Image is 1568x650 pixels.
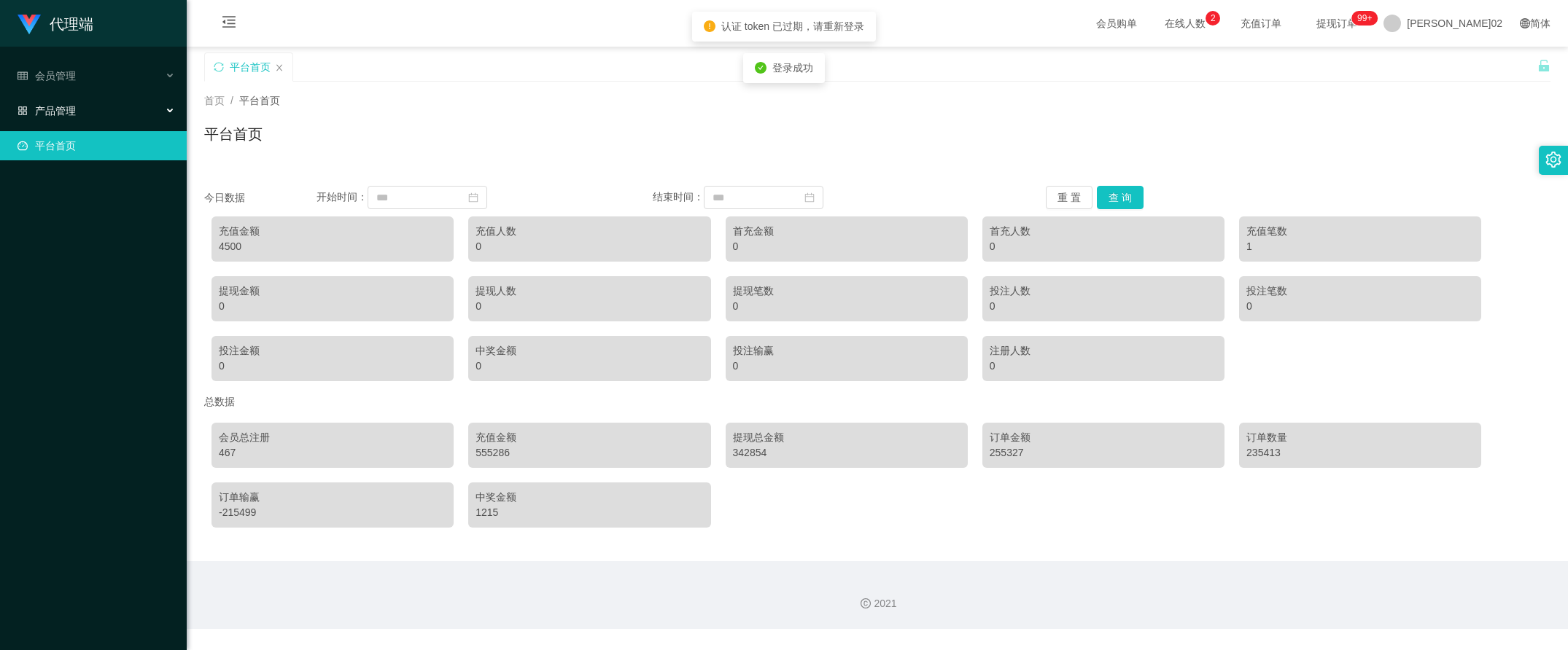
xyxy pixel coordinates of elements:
span: 首页 [204,95,225,106]
span: 登录成功 [772,62,813,74]
img: logo.9652507e.png [18,15,41,35]
p: 2 [1211,11,1216,26]
h1: 代理端 [50,1,93,47]
div: 充值金额 [476,430,703,445]
div: 0 [733,239,960,254]
div: 555286 [476,445,703,461]
div: 首充金额 [733,224,960,239]
span: 结束时间： [653,191,704,203]
font: 会员管理 [35,70,76,82]
div: 注册人数 [990,343,1217,359]
div: 会员总注册 [219,430,446,445]
div: 0 [476,239,703,254]
div: 0 [990,359,1217,374]
font: 在线人数 [1165,17,1206,29]
div: 中奖金额 [476,490,703,505]
div: 0 [733,359,960,374]
div: 4500 [219,239,446,254]
div: 提现金额 [219,283,446,299]
div: 0 [733,299,960,314]
i: 图标： table [18,71,28,81]
i: 图标： 版权所有 [861,598,871,608]
i: 图标： 日历 [468,192,478,203]
span: 认证 token 已过期，请重新登录 [721,20,864,32]
i: 图标： 解锁 [1537,59,1550,72]
i: 图标：check-circle [755,62,766,74]
div: 0 [1246,299,1474,314]
div: 255327 [990,445,1217,461]
div: 1 [1246,239,1474,254]
div: 0 [476,299,703,314]
div: 充值金额 [219,224,446,239]
button: 查 询 [1097,186,1144,209]
div: 中奖金额 [476,343,703,359]
i: 图标： global [1520,18,1530,28]
div: 0 [990,299,1217,314]
div: 投注金额 [219,343,446,359]
div: 342854 [733,445,960,461]
button: 重 置 [1046,186,1092,209]
font: 充值订单 [1241,17,1281,29]
i: 图标： 同步 [214,62,224,72]
a: 图标： 仪表板平台首页 [18,131,175,160]
div: 充值笔数 [1246,224,1474,239]
font: 简体 [1530,17,1550,29]
font: 2021 [874,598,896,609]
div: 平台首页 [230,53,271,81]
span: / [230,95,233,106]
div: 投注输赢 [733,343,960,359]
div: 0 [219,299,446,314]
div: 总数据 [204,388,1550,415]
div: 首充人数 [990,224,1217,239]
div: 订单数量 [1246,430,1474,445]
i: 图标： 关闭 [275,63,284,72]
div: 提现笔数 [733,283,960,299]
a: 代理端 [18,17,93,29]
div: 今日数据 [204,190,317,205]
i: 图标： menu-fold [204,1,254,47]
div: 235413 [1246,445,1474,461]
sup: 1207 [1351,11,1378,26]
i: 图标： 设置 [1545,152,1561,168]
div: 投注笔数 [1246,283,1474,299]
div: 提现总金额 [733,430,960,445]
i: 图标： AppStore-O [18,106,28,116]
div: 0 [476,359,703,374]
div: 0 [990,239,1217,254]
span: 平台首页 [239,95,280,106]
h1: 平台首页 [204,123,263,145]
span: 开始时间： [317,191,368,203]
i: 图标：感叹号圆圈 [704,20,715,32]
font: 产品管理 [35,105,76,117]
div: 投注人数 [990,283,1217,299]
div: 0 [219,359,446,374]
sup: 2 [1206,11,1220,26]
i: 图标： 日历 [804,192,815,203]
div: 1215 [476,505,703,520]
div: 订单金额 [990,430,1217,445]
font: 提现订单 [1316,17,1357,29]
div: 467 [219,445,446,461]
div: 订单输赢 [219,490,446,505]
div: -215499 [219,505,446,520]
div: 充值人数 [476,224,703,239]
div: 提现人数 [476,283,703,299]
